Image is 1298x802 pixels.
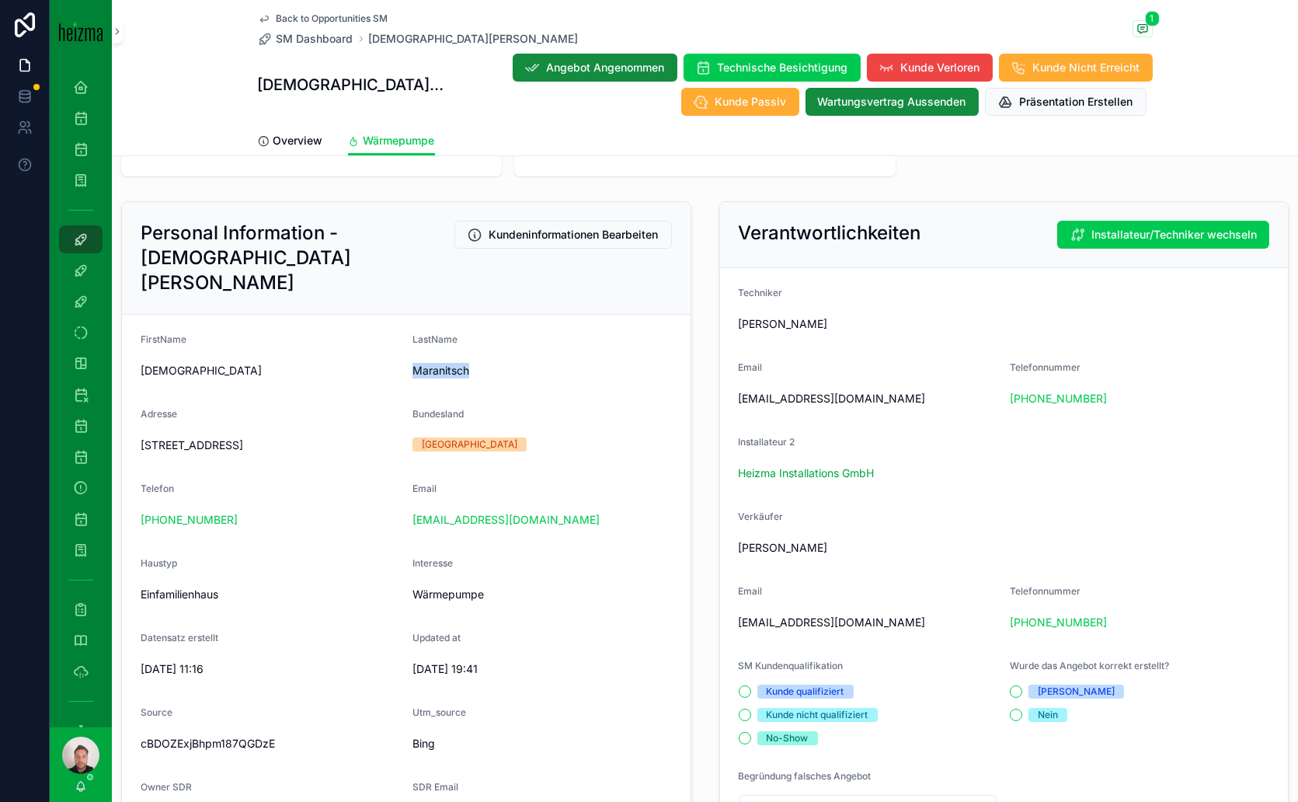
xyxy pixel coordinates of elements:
[412,512,600,528] a: [EMAIL_ADDRESS][DOMAIN_NAME]
[141,221,454,295] h2: Personal Information - [DEMOGRAPHIC_DATA][PERSON_NAME]
[141,438,400,453] span: [STREET_ADDRESS]
[739,466,875,481] a: Heizma Installations GmbH
[1091,227,1257,242] span: Installateur/Techniker wechseln
[739,540,828,556] span: [PERSON_NAME]
[141,661,400,677] span: [DATE] 11:16
[1010,391,1107,406] a: [PHONE_NUMBER]
[681,88,799,116] button: Kunde Passiv
[1010,615,1107,630] a: [PHONE_NUMBER]
[767,685,844,699] div: Kunde qualifiziert
[739,221,921,246] h2: Verantwortlichkeiten
[141,706,172,718] span: Source
[739,770,872,782] span: Begründung falsches Angebot
[141,557,177,569] span: Haustyp
[818,94,966,110] span: Wartungsvertrag Aussenden
[739,316,828,332] span: [PERSON_NAME]
[141,781,192,793] span: Owner SDR
[258,31,353,47] a: SM Dashboard
[985,88,1147,116] button: Präsentation Erstellen
[422,438,517,452] div: [GEOGRAPHIC_DATA]
[412,363,672,378] span: Maranitsch
[718,60,848,75] span: Technische Besichtigung
[141,333,186,345] span: FirstName
[412,706,466,718] span: Utm_source
[412,557,453,569] span: Interesse
[277,12,388,25] span: Back to Opportunities SM
[141,736,400,751] span: cBDOZExjBhpm187QGDzE
[867,54,993,82] button: Kunde Verloren
[141,483,174,494] span: Telefon
[1010,361,1081,373] span: Telefonnummer
[454,221,672,249] button: Kundeninformationen Bearbeiten
[739,585,763,597] span: Email
[739,511,784,522] span: Verkäufer
[258,74,444,96] h1: [DEMOGRAPHIC_DATA][PERSON_NAME]
[59,21,103,41] img: App logo
[1145,11,1160,26] span: 1
[412,483,437,494] span: Email
[513,54,677,82] button: Angebot Angenommen
[412,333,458,345] span: LastName
[141,408,177,420] span: Adresse
[258,12,388,25] a: Back to Opportunities SM
[1010,660,1169,671] span: Wurde das Angebot korrekt erstellt?
[901,60,980,75] span: Kunde Verloren
[999,54,1153,82] button: Kunde Nicht Erreicht
[767,731,809,745] div: No-Show
[348,127,435,156] a: Wärmepumpe
[767,708,868,722] div: Kunde nicht qualifiziert
[412,781,458,793] span: SDR Email
[1010,585,1081,597] span: Telefonnummer
[1038,685,1115,699] div: [PERSON_NAME]
[489,227,659,242] span: Kundeninformationen Bearbeiten
[277,31,353,47] span: SM Dashboard
[369,31,579,47] a: [DEMOGRAPHIC_DATA][PERSON_NAME]
[739,361,763,373] span: Email
[412,632,461,643] span: Updated at
[1057,221,1269,249] button: Installateur/Techniker wechseln
[1133,20,1153,40] button: 1
[684,54,861,82] button: Technische Besichtigung
[141,512,238,528] a: [PHONE_NUMBER]
[364,133,435,148] span: Wärmepumpe
[715,94,787,110] span: Kunde Passiv
[806,88,979,116] button: Wartungsvertrag Aussenden
[141,587,400,602] span: Einfamilienhaus
[141,363,400,378] span: [DEMOGRAPHIC_DATA]
[141,632,218,643] span: Datensatz erstellt
[739,391,998,406] span: [EMAIL_ADDRESS][DOMAIN_NAME]
[412,408,464,420] span: Bundesland
[547,60,665,75] span: Angebot Angenommen
[739,660,844,671] span: SM Kundenqualifikation
[258,127,323,158] a: Overview
[1020,94,1133,110] span: Präsentation Erstellen
[739,615,998,630] span: [EMAIL_ADDRESS][DOMAIN_NAME]
[412,736,672,751] span: Bing
[739,436,795,448] span: Installateur 2
[412,587,672,602] span: Wärmepumpe
[273,133,323,148] span: Overview
[1038,708,1058,722] div: Nein
[739,287,783,298] span: Techniker
[50,62,112,727] div: scrollable content
[412,661,672,677] span: [DATE] 19:41
[1033,60,1140,75] span: Kunde Nicht Erreicht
